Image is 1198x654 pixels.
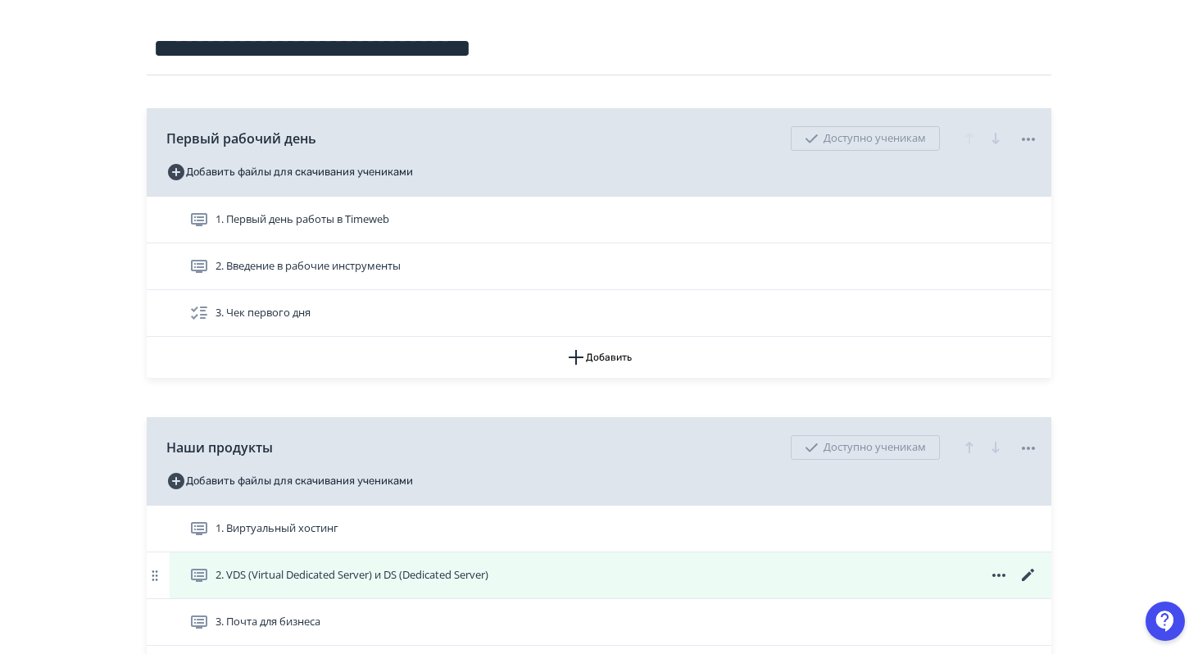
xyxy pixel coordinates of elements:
[166,129,316,148] span: Первый рабочий день
[147,599,1051,646] div: 3. Почта для бизнеса
[147,197,1051,243] div: 1. Первый день работы в Timeweb
[166,159,413,185] button: Добавить файлы для скачивания учениками
[216,258,401,275] span: 2. Введение в рабочие инструменты
[216,614,320,630] span: 3. Почта для бизнеса
[791,435,940,460] div: Доступно ученикам
[147,506,1051,552] div: 1. Виртуальный хостинг
[216,520,338,537] span: 1. Виртуальный хостинг
[216,305,311,321] span: 3. Чек первого дня
[166,468,413,494] button: Добавить файлы для скачивания учениками
[147,290,1051,337] div: 3. Чек первого дня
[216,211,389,228] span: 1. Первый день работы в Timeweb
[791,126,940,151] div: Доступно ученикам
[147,243,1051,290] div: 2. Введение в рабочие инструменты
[147,337,1051,378] button: Добавить
[147,552,1051,599] div: 2. VDS (Virtual Dedicated Server) и DS (Dedicated Server)
[166,438,273,457] span: Наши продукты
[216,567,488,584] span: 2. VDS (Virtual Dedicated Server) и DS (Dedicated Server)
